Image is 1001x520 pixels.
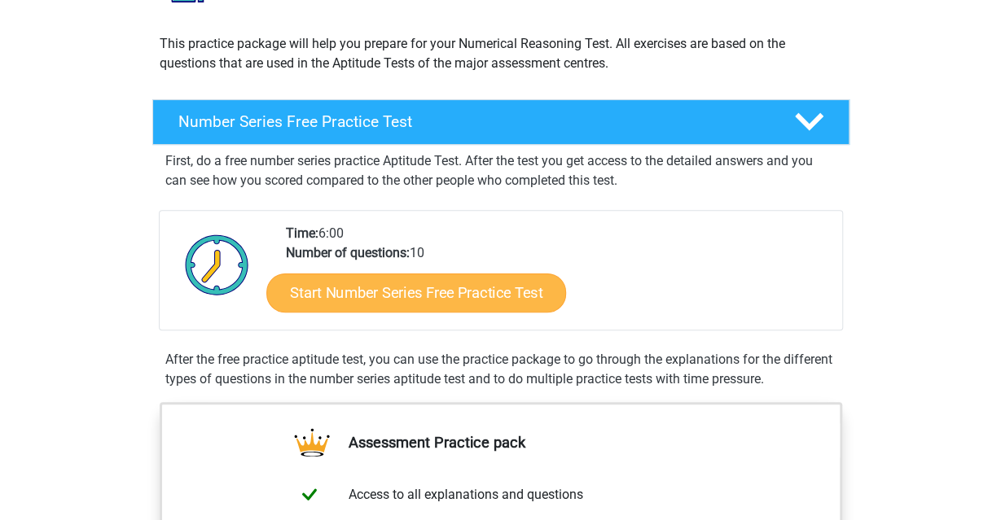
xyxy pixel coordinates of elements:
b: Time: [286,225,318,241]
p: This practice package will help you prepare for your Numerical Reasoning Test. All exercises are ... [160,34,842,73]
a: Number Series Free Practice Test [146,99,856,145]
h4: Number Series Free Practice Test [178,112,768,131]
div: After the free practice aptitude test, you can use the practice package to go through the explana... [159,350,843,389]
img: Clock [176,224,258,305]
p: First, do a free number series practice Aptitude Test. After the test you get access to the detai... [165,151,836,190]
a: Start Number Series Free Practice Test [266,273,566,312]
b: Number of questions: [286,245,410,260]
div: 6:00 10 [274,224,841,330]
